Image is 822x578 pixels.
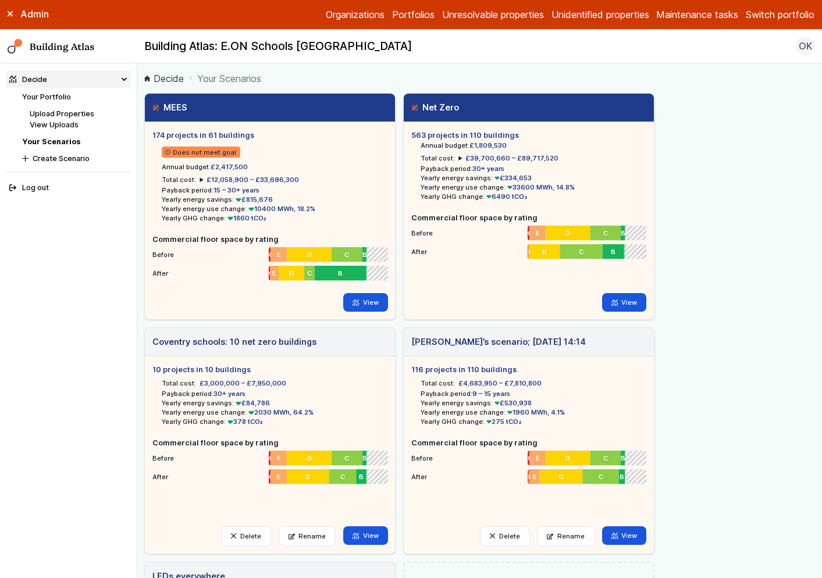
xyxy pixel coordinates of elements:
span: £530,938 [493,399,532,407]
span: C [344,250,349,259]
span: £39,700,660 – £89,717,520 [465,154,558,162]
a: View Uploads [30,120,79,129]
li: Yearly GHG change: [162,417,387,426]
span: 33600 MWh, 14.8% [506,183,575,191]
span: C [599,472,603,481]
span: 9 – 15 years [472,390,510,398]
h6: Total cost: [421,154,455,163]
h5: 10 projects in 10 buildings [152,364,387,375]
span: 30+ years [472,165,504,173]
span: E [536,454,540,463]
span: E [277,454,281,463]
span: D [565,454,570,463]
a: Decide [144,72,184,85]
li: Yearly energy savings: [162,195,387,204]
summary: £12,058,900 – £33,696,300 [200,175,299,184]
h5: Commercial floor space by rating [411,212,646,223]
h2: Building Atlas: E.ON Schools [GEOGRAPHIC_DATA] [144,39,412,54]
a: Portfolios [392,8,435,22]
button: Delete [480,526,530,546]
span: C [340,472,344,481]
a: View [343,293,388,312]
li: Payback period: [162,389,387,398]
span: £1,809,530 [469,141,507,149]
span: 275 tCO₂ [485,418,522,426]
li: Yearly energy use change: [421,408,646,417]
span: 6490 tCO₂ [485,192,528,201]
span: 2030 MWh, 64.2% [247,408,314,416]
li: Yearly energy use change: [421,183,646,192]
span: 10400 MWh, 18.2% [247,205,315,213]
span: £4,683,950 – £7,810,800 [458,379,542,388]
span: G [528,229,529,238]
a: View [602,293,647,312]
button: Log out [6,180,131,197]
a: Upload Properties [30,109,94,118]
button: Create Scenario [19,150,131,167]
li: Yearly GHG change: [421,417,646,426]
a: View [343,526,388,545]
span: OK [799,39,812,53]
button: OK [796,37,814,55]
h6: Total cost: [421,379,455,388]
a: Unidentified properties [551,8,649,22]
li: After [411,467,646,482]
h3: MEES [152,101,187,114]
span: B [621,454,625,463]
span: D [307,454,311,463]
a: Your Scenarios [22,137,80,146]
span: E [277,250,281,259]
span: G [269,472,271,481]
li: Payback period: [421,164,646,173]
div: Decide [9,74,47,85]
h5: 116 projects in 110 buildings [411,364,646,375]
span: £84,786 [234,399,270,407]
span: D [307,250,311,259]
span: B [338,269,343,278]
h6: Total cost: [162,379,196,388]
li: Payback period: [162,185,387,195]
a: Rename [537,526,595,546]
a: Organizations [326,8,385,22]
span: D [558,472,563,481]
span: £334,653 [493,174,532,182]
li: Yearly energy savings: [162,398,387,408]
h3: [PERSON_NAME]’s scenario; [DATE] 14:14 [411,336,586,348]
span: C [603,454,608,463]
span: C [344,454,349,463]
span: B [621,229,625,238]
span: Does not meet goal [162,147,240,158]
a: View [602,526,647,545]
li: Before [152,245,387,260]
h3: Coventry schools: 10 net zero buildings [152,336,316,348]
h5: 563 projects in 110 buildings [411,130,646,141]
span: D [289,269,294,278]
span: C [603,229,608,238]
span: E [532,472,536,481]
li: Annual budget: [162,162,387,172]
li: Annual budget: [421,141,646,150]
span: B [611,247,615,256]
li: Yearly energy use change: [162,204,387,213]
span: C [579,247,583,256]
li: Before [152,448,387,463]
span: G [269,250,271,259]
span: 30+ years [213,390,245,398]
h5: Commercial floor space by rating [411,437,646,448]
span: D [542,247,547,256]
li: Yearly GHG change: [162,213,387,223]
span: G [528,454,529,463]
summary: £39,700,660 – £89,717,520 [458,154,558,163]
h5: Commercial floor space by rating [152,437,387,448]
span: £3,000,000 – £7,950,000 [200,379,286,388]
summary: Decide [6,71,131,88]
a: Rename [279,526,336,546]
button: Switch portfolio [746,8,814,22]
span: E [272,269,276,278]
a: Unresolvable properties [442,8,544,22]
h6: Total cost: [162,175,196,184]
span: B [358,472,363,481]
li: Yearly energy savings: [421,398,646,408]
span: D [565,229,570,238]
span: 1960 MWh, 4.1% [506,408,565,416]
